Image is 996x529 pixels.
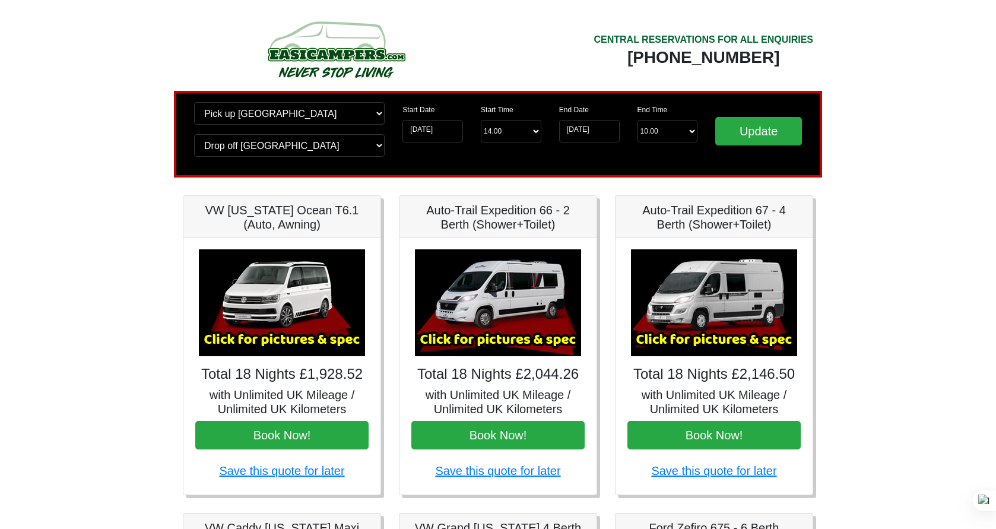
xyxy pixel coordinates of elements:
h5: with Unlimited UK Mileage / Unlimited UK Kilometers [627,388,801,416]
div: [PHONE_NUMBER] [594,47,813,68]
h4: Total 18 Nights £2,044.26 [411,366,585,383]
a: Save this quote for later [435,464,560,477]
h5: Auto-Trail Expedition 67 - 4 Berth (Shower+Toilet) [627,203,801,232]
input: Start Date [402,120,463,142]
img: VW California Ocean T6.1 (Auto, Awning) [199,249,365,356]
h5: Auto-Trail Expedition 66 - 2 Berth (Shower+Toilet) [411,203,585,232]
h5: VW [US_STATE] Ocean T6.1 (Auto, Awning) [195,203,369,232]
div: CENTRAL RESERVATIONS FOR ALL ENQUIRIES [594,33,813,47]
h5: with Unlimited UK Mileage / Unlimited UK Kilometers [411,388,585,416]
img: campers-checkout-logo.png [223,17,449,82]
h4: Total 18 Nights £2,146.50 [627,366,801,383]
label: Start Time [481,104,513,115]
a: Save this quote for later [651,464,776,477]
h5: with Unlimited UK Mileage / Unlimited UK Kilometers [195,388,369,416]
button: Book Now! [627,421,801,449]
input: Update [715,117,802,145]
button: Book Now! [411,421,585,449]
img: Auto-Trail Expedition 66 - 2 Berth (Shower+Toilet) [415,249,581,356]
button: Book Now! [195,421,369,449]
input: Return Date [559,120,620,142]
label: End Time [637,104,668,115]
a: Save this quote for later [219,464,344,477]
label: Start Date [402,104,434,115]
label: End Date [559,104,589,115]
img: Auto-Trail Expedition 67 - 4 Berth (Shower+Toilet) [631,249,797,356]
h4: Total 18 Nights £1,928.52 [195,366,369,383]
